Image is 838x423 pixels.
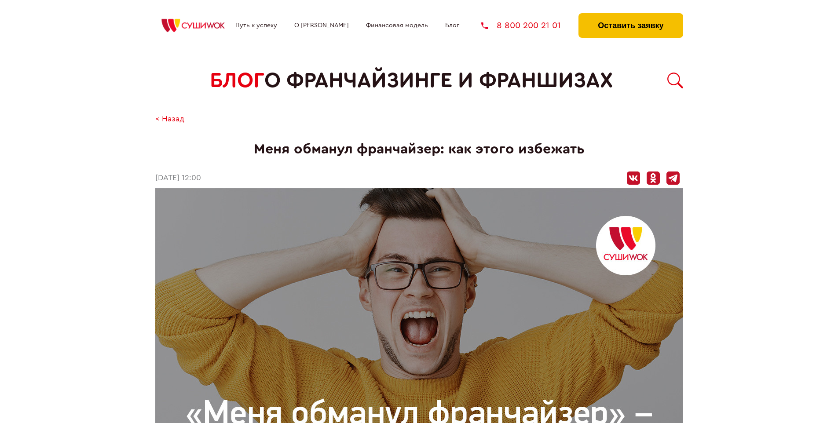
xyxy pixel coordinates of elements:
[155,115,184,124] a: < Назад
[235,22,277,29] a: Путь к успеху
[210,69,264,93] span: БЛОГ
[445,22,459,29] a: Блог
[264,69,613,93] span: о франчайзинге и франшизах
[497,21,561,30] span: 8 800 200 21 01
[578,13,683,38] button: Оставить заявку
[155,174,201,183] time: [DATE] 12:00
[155,141,683,157] h1: Меня обманул франчайзер: как этого избежать
[294,22,349,29] a: О [PERSON_NAME]
[366,22,428,29] a: Финансовая модель
[481,21,561,30] a: 8 800 200 21 01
